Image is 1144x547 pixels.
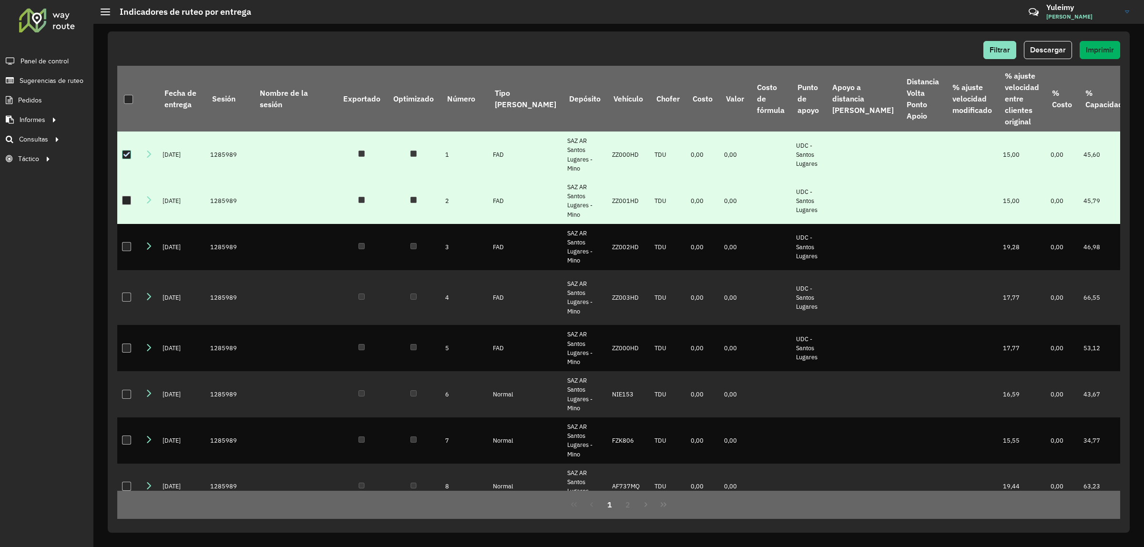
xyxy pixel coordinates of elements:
[654,496,673,514] button: Last Page
[607,224,650,270] td: ZZ002HD
[1046,325,1079,371] td: 0,00
[158,66,205,132] th: Fecha de entrega
[1079,371,1129,417] td: 43,67
[1079,325,1129,371] td: 53,12
[20,76,83,86] span: Sugerencias de ruteo
[440,371,488,417] td: 6
[205,417,253,464] td: 1285989
[1046,178,1079,224] td: 0,00
[1079,224,1129,270] td: 46,98
[1046,3,1118,12] h3: Yuleimy
[650,325,686,371] td: TDU
[337,66,387,132] th: Exportado
[205,325,253,371] td: 1285989
[205,132,253,178] td: 1285989
[650,270,686,325] td: TDU
[562,325,607,371] td: SAZ AR Santos Lugares - Mino
[607,371,650,417] td: NIE153
[488,325,562,371] td: FAD
[686,178,719,224] td: 0,00
[488,371,562,417] td: Normal
[440,224,488,270] td: 3
[562,224,607,270] td: SAZ AR Santos Lugares - Mino
[650,417,686,464] td: TDU
[562,270,607,325] td: SAZ AR Santos Lugares - Mino
[998,325,1045,371] td: 17,77
[562,66,607,132] th: Depósito
[607,325,650,371] td: ZZ000HD
[440,417,488,464] td: 7
[158,417,205,464] td: [DATE]
[719,178,750,224] td: 0,00
[1046,371,1079,417] td: 0,00
[637,496,655,514] button: Next Page
[998,178,1045,224] td: 15,00
[607,417,650,464] td: FZK806
[20,56,69,66] span: Panel de control
[158,464,205,510] td: [DATE]
[791,178,826,224] td: UDC - Santos Lugares
[1079,178,1129,224] td: 45,79
[488,132,562,178] td: FAD
[1046,12,1118,21] span: [PERSON_NAME]
[205,371,253,417] td: 1285989
[607,66,650,132] th: Vehículo
[488,224,562,270] td: FAD
[1079,270,1129,325] td: 66,55
[998,417,1045,464] td: 15,55
[719,325,750,371] td: 0,00
[205,224,253,270] td: 1285989
[601,496,619,514] button: 1
[719,66,750,132] th: Valor
[440,66,488,132] th: Número
[607,270,650,325] td: ZZ003HD
[619,496,637,514] button: 2
[791,270,826,325] td: UDC - Santos Lugares
[1079,132,1129,178] td: 45,60
[488,178,562,224] td: FAD
[1080,41,1120,59] button: Imprimir
[205,464,253,510] td: 1285989
[1046,132,1079,178] td: 0,00
[19,134,48,144] span: Consultas
[18,95,42,105] span: Pedidos
[488,464,562,510] td: Normal
[998,371,1045,417] td: 16,59
[562,417,607,464] td: SAZ AR Santos Lugares - Mino
[607,464,650,510] td: AF737MQ
[990,46,1010,54] span: Filtrar
[686,66,719,132] th: Costo
[650,371,686,417] td: TDU
[1086,46,1114,54] span: Imprimir
[158,132,205,178] td: [DATE]
[1030,46,1066,54] span: Descargar
[650,224,686,270] td: TDU
[562,178,607,224] td: SAZ AR Santos Lugares - Mino
[562,371,607,417] td: SAZ AR Santos Lugares - Mino
[1046,270,1079,325] td: 0,00
[983,41,1016,59] button: Filtrar
[686,464,719,510] td: 0,00
[826,66,900,132] th: Apoyo a distancia [PERSON_NAME]
[1024,41,1072,59] button: Descargar
[686,325,719,371] td: 0,00
[791,224,826,270] td: UDC - Santos Lugares
[1023,2,1044,22] a: Contacto rápido
[791,325,826,371] td: UDC - Santos Lugares
[488,66,562,132] th: Tipo [PERSON_NAME]
[205,178,253,224] td: 1285989
[650,66,686,132] th: Chofer
[719,224,750,270] td: 0,00
[650,464,686,510] td: TDU
[1046,417,1079,464] td: 0,00
[791,66,826,132] th: Punto de apoyo
[998,66,1045,132] th: % ajuste velocidad entre clientes original
[686,371,719,417] td: 0,00
[1079,417,1129,464] td: 34,77
[607,178,650,224] td: ZZ001HD
[1046,224,1079,270] td: 0,00
[205,66,253,132] th: Sesión
[650,132,686,178] td: TDU
[18,154,39,164] span: Táctico
[440,132,488,178] td: 1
